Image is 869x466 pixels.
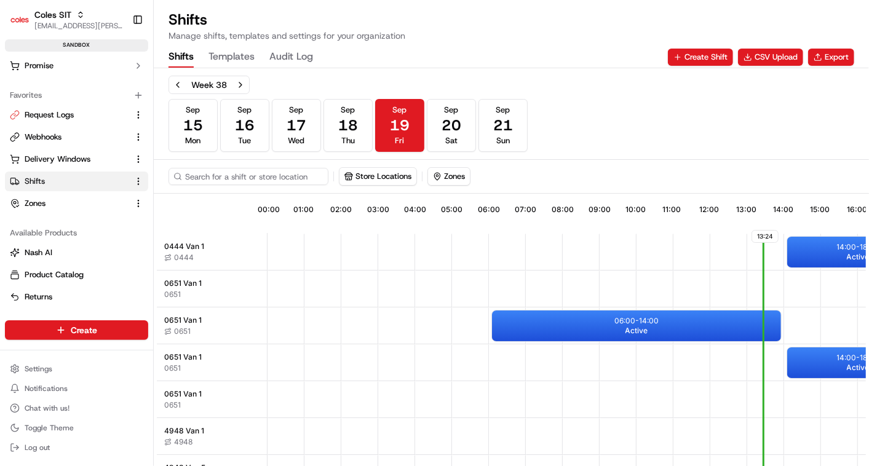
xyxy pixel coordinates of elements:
span: Thu [341,135,355,146]
p: Manage shifts, templates and settings for your organization [169,30,405,42]
span: Sep [341,105,355,116]
button: Previous week [169,76,186,93]
button: Coles SIT [34,9,71,21]
button: 4948 [164,437,192,447]
button: Sep21Sun [478,99,528,152]
a: Nash AI [10,247,143,258]
div: sandbox [5,39,148,52]
span: Nash AI [25,247,52,258]
div: Available Products [5,223,148,243]
span: Toggle Theme [25,423,74,433]
span: 0444 Van 1 [164,242,204,251]
span: Fri [395,135,405,146]
button: 0444 [164,253,194,263]
span: 18 [338,116,358,135]
a: Delivery Windows [10,154,129,165]
span: Mon [186,135,201,146]
div: Start new chat [42,117,202,129]
button: Sep17Wed [272,99,321,152]
a: Powered byPylon [87,207,149,217]
a: Webhooks [10,132,129,143]
span: 15:00 [810,205,830,215]
span: Zones [25,198,46,209]
span: Settings [25,364,52,374]
span: Shifts [25,176,45,187]
button: 0651 [164,326,191,336]
a: Product Catalog [10,269,143,280]
span: 0651 Van 1 [164,389,202,399]
button: Create Shift [668,49,733,66]
span: 14:00 [773,205,793,215]
span: Knowledge Base [25,178,94,190]
span: 10:00 [625,205,646,215]
button: Start new chat [209,120,224,135]
button: Create [5,320,148,340]
span: Sep [290,105,304,116]
button: Zones [428,168,470,185]
span: Chat with us! [25,403,69,413]
span: Request Logs [25,109,74,120]
button: Zones [5,194,148,213]
span: 01:00 [293,205,314,215]
a: CSV Upload [738,49,803,66]
button: Store Locations [339,168,416,185]
span: Log out [25,443,50,452]
button: Request Logs [5,105,148,125]
span: Wed [288,135,305,146]
span: [EMAIL_ADDRESS][PERSON_NAME][PERSON_NAME][DOMAIN_NAME] [34,21,122,31]
button: Product Catalog [5,265,148,285]
div: Week 38 [191,79,227,91]
span: Sep [496,105,510,116]
span: 03:00 [367,205,389,215]
a: Zones [10,198,129,209]
button: Sep18Thu [323,99,373,152]
button: Webhooks [5,127,148,147]
button: Sep15Mon [169,99,218,152]
div: We're available if you need us! [42,129,156,139]
img: 1736555255976-a54dd68f-1ca7-489b-9aae-adbdc363a1c4 [12,117,34,139]
button: Audit Log [269,47,313,68]
button: Export [808,49,854,66]
span: 4948 Van 1 [164,426,204,436]
input: Search for a shift or store location [169,168,328,185]
span: 19 [390,116,410,135]
button: Settings [5,360,148,377]
p: 06:00 - 14:00 [614,316,659,326]
span: 15 [183,116,203,135]
span: 09:00 [589,205,611,215]
button: 0651 [164,290,181,299]
span: Create [71,324,97,336]
div: 📗 [12,179,22,189]
span: 0651 Van 1 [164,278,202,288]
button: Toggle Theme [5,419,148,436]
span: Notifications [25,384,68,393]
button: Promise [5,56,148,76]
span: Sep [393,105,407,116]
span: 06:00 [478,205,500,215]
span: 08:00 [552,205,574,215]
button: Sep19Fri [375,99,424,152]
span: 02:00 [330,205,352,215]
span: Delivery Windows [25,154,90,165]
span: Sep [186,105,200,116]
a: Request Logs [10,109,129,120]
button: Templates [208,47,255,68]
button: Coles SITColes SIT[EMAIL_ADDRESS][PERSON_NAME][PERSON_NAME][DOMAIN_NAME] [5,5,127,34]
span: 05:00 [441,205,462,215]
span: 4948 [174,437,192,447]
button: Sep20Sat [427,99,476,152]
span: 16 [235,116,255,135]
button: Shifts [5,172,148,191]
span: Webhooks [25,132,62,143]
span: 13:00 [736,205,756,215]
span: 0651 [164,400,181,410]
span: 0651 Van 1 [164,352,202,362]
h1: Shifts [169,10,405,30]
span: Returns [25,291,52,302]
span: Tue [239,135,252,146]
span: Active [625,326,648,336]
span: 16:00 [847,205,867,215]
span: 21 [493,116,513,135]
button: Notifications [5,380,148,397]
a: Shifts [10,176,129,187]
